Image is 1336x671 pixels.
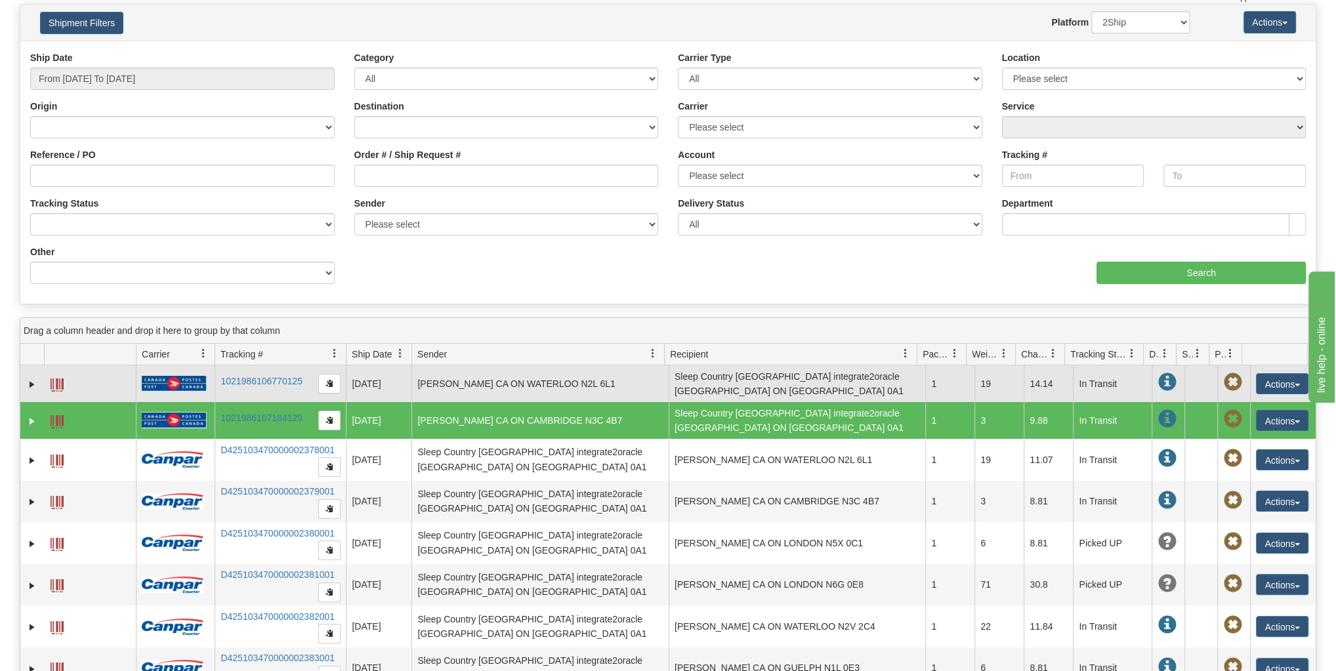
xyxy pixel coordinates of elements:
a: Charge filter column settings [1042,342,1064,365]
span: Charge [1021,348,1049,361]
button: Actions [1256,410,1308,431]
a: Expand [26,378,39,391]
a: Expand [26,620,39,634]
a: Pickup Status filter column settings [1219,342,1242,365]
span: Pickup Status [1215,348,1226,361]
span: Unknown [1158,575,1176,593]
td: 1 [925,439,974,481]
td: 3 [974,481,1024,523]
a: D425103470000002380001 [220,528,335,539]
span: Carrier [142,348,170,361]
span: Pickup Not Assigned [1223,373,1242,392]
td: 71 [974,564,1024,606]
td: 1 [925,481,974,523]
a: Sender filter column settings [642,342,664,365]
td: [DATE] [346,439,411,481]
span: Sender [417,348,447,361]
td: [DATE] [346,522,411,564]
button: Actions [1256,491,1308,512]
td: In Transit [1073,481,1152,523]
a: Carrier filter column settings [192,342,215,365]
input: From [1002,165,1144,187]
a: Label [51,573,64,594]
td: 1 [925,564,974,606]
td: Sleep Country [GEOGRAPHIC_DATA] integrate2oracle [GEOGRAPHIC_DATA] ON [GEOGRAPHIC_DATA] 0A1 [411,439,669,481]
td: Sleep Country [GEOGRAPHIC_DATA] integrate2oracle [GEOGRAPHIC_DATA] ON [GEOGRAPHIC_DATA] 0A1 [669,365,926,402]
div: live help - online [10,8,121,24]
button: Copy to clipboard [318,499,341,519]
a: Label [51,532,64,553]
input: To [1163,165,1306,187]
td: 8.81 [1024,481,1073,523]
button: Shipment Filters [40,12,123,34]
a: 1021986106770125 [220,376,303,386]
div: grid grouping header [20,318,1316,344]
td: 1 [925,365,974,402]
a: D425103470000002379001 [220,486,335,497]
span: Pickup Not Assigned [1223,449,1242,468]
label: Location [1002,51,1040,64]
span: In Transit [1158,410,1176,428]
button: Copy to clipboard [318,374,341,394]
a: Expand [26,454,39,467]
td: 9.88 [1024,402,1073,439]
label: Department [1002,197,1053,210]
button: Actions [1256,616,1308,637]
a: Packages filter column settings [944,342,966,365]
a: D425103470000002382001 [220,611,335,622]
span: Tracking Status [1070,348,1127,361]
td: 30.8 [1024,564,1073,606]
td: 19 [974,439,1024,481]
a: Ship Date filter column settings [389,342,411,365]
td: [DATE] [346,481,411,523]
iframe: chat widget [1306,268,1335,402]
td: [PERSON_NAME] CA ON CAMBRIDGE N3C 4B7 [411,402,669,439]
span: Tracking # [220,348,263,361]
span: In Transit [1158,449,1176,468]
img: 14 - Canpar [142,619,203,635]
span: Pickup Not Assigned [1223,491,1242,510]
a: Recipient filter column settings [894,342,917,365]
span: In Transit [1158,491,1176,510]
span: Pickup Not Assigned [1223,410,1242,428]
label: Carrier [678,100,708,113]
button: Copy to clipboard [318,624,341,643]
button: Actions [1256,533,1308,554]
a: Expand [26,495,39,508]
td: In Transit [1073,402,1152,439]
span: Unknown [1158,533,1176,551]
label: Category [354,51,394,64]
button: Actions [1243,11,1296,33]
a: Tracking # filter column settings [324,342,346,365]
span: Weight [972,348,999,361]
td: 3 [974,402,1024,439]
label: Other [30,245,54,258]
a: Label [51,490,64,511]
a: Tracking Status filter column settings [1121,342,1143,365]
a: D425103470000002383001 [220,653,335,663]
label: Delivery Status [678,197,744,210]
button: Copy to clipboard [318,582,341,602]
label: Service [1002,100,1035,113]
td: Picked UP [1073,564,1152,606]
img: 20 - Canada Post [142,375,206,392]
span: Pickup Not Assigned [1223,616,1242,634]
td: Sleep Country [GEOGRAPHIC_DATA] integrate2oracle [GEOGRAPHIC_DATA] ON [GEOGRAPHIC_DATA] 0A1 [411,564,669,606]
a: D425103470000002381001 [220,569,335,580]
span: Pickup Not Assigned [1223,533,1242,551]
td: 11.84 [1024,605,1073,647]
a: Label [51,373,64,394]
img: 20 - Canada Post [142,412,206,428]
label: Platform [1051,16,1089,29]
label: Account [678,148,715,161]
td: 11.07 [1024,439,1073,481]
label: Tracking Status [30,197,98,210]
button: Copy to clipboard [318,411,341,430]
td: [DATE] [346,365,411,402]
input: Search [1096,262,1306,284]
a: Expand [26,415,39,428]
td: In Transit [1073,365,1152,402]
td: Picked UP [1073,522,1152,564]
button: Actions [1256,373,1308,394]
a: Label [51,615,64,636]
